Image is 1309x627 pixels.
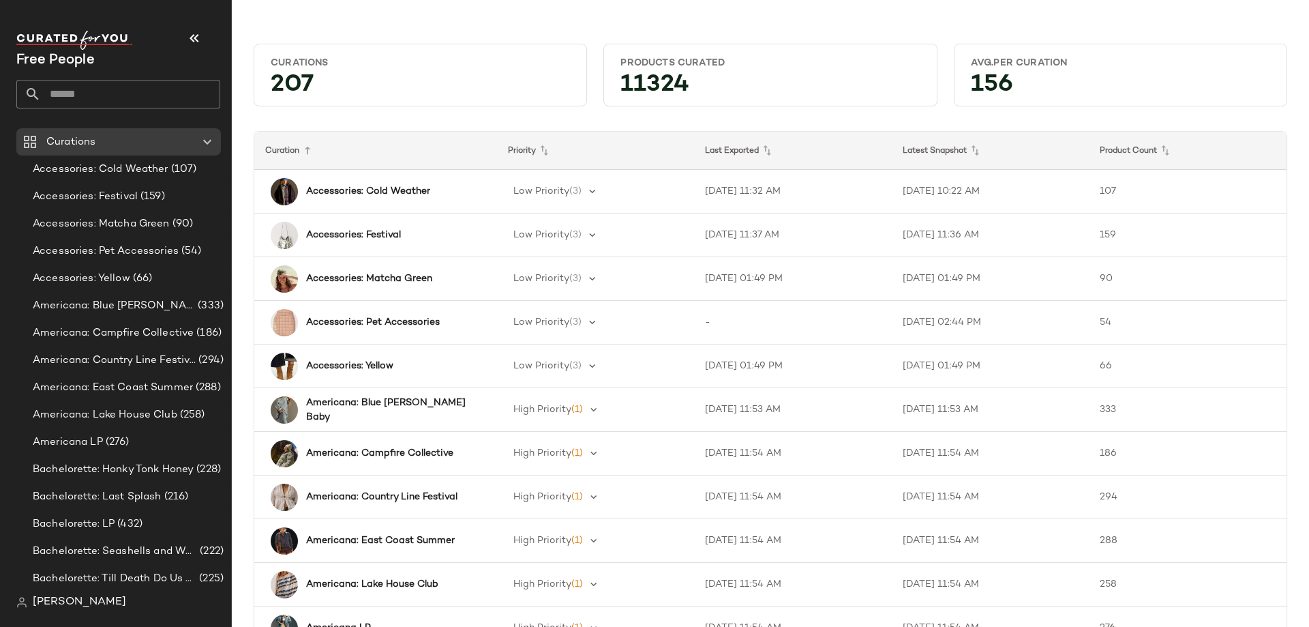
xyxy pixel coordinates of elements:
span: (1) [571,536,583,546]
span: (225) [196,571,224,587]
th: Latest Snapshot [892,132,1089,170]
img: 101180578_092_f [271,396,298,424]
b: Accessories: Pet Accessories [306,315,440,330]
div: Avg.per Curation [971,57,1270,70]
span: Americana LP [33,435,103,450]
td: [DATE] 11:54 AM [694,563,892,607]
td: [DATE] 11:37 AM [694,214,892,257]
span: High Priority [513,536,571,546]
b: Accessories: Festival [306,228,401,242]
td: [DATE] 10:22 AM [892,170,1089,214]
span: Accessories: Pet Accessories [33,244,179,259]
span: (222) [197,544,224,559]
span: (66) [130,271,153,287]
span: (333) [195,298,224,314]
b: Accessories: Matcha Green [306,272,432,286]
span: (228) [194,462,221,478]
span: (3) [569,186,582,196]
span: High Priority [513,448,571,458]
img: 83674770_024_a [271,571,298,598]
td: [DATE] 01:49 PM [694,345,892,388]
img: 103256988_072_a [271,353,298,380]
th: Priority [497,132,695,170]
img: 100714385_237_0 [271,440,298,467]
span: (3) [569,317,582,327]
span: Americana: Lake House Club [33,407,177,423]
td: [DATE] 11:54 AM [892,432,1089,476]
span: Low Priority [513,230,569,240]
div: 156 [960,75,1281,100]
span: (159) [138,189,165,205]
span: High Priority [513,579,571,589]
b: Americana: East Coast Summer [306,534,455,548]
span: Low Priority [513,317,569,327]
span: Accessories: Cold Weather [33,162,168,177]
span: Curations [46,134,95,150]
span: Low Priority [513,186,569,196]
span: (432) [115,516,142,532]
div: 207 [260,75,581,100]
span: Americana: Campfire Collective [33,325,194,341]
img: 95815080_004_b [271,309,298,336]
th: Last Exported [694,132,892,170]
span: (54) [179,244,202,259]
b: Americana: Lake House Club [306,577,438,592]
img: 92425776_042_0 [271,527,298,555]
td: [DATE] 11:54 AM [892,519,1089,563]
td: [DATE] 01:49 PM [892,257,1089,301]
div: Curations [271,57,570,70]
td: [DATE] 01:49 PM [892,345,1089,388]
td: [DATE] 01:49 PM [694,257,892,301]
td: 288 [1089,519,1287,563]
span: Accessories: Matcha Green [33,216,170,232]
td: [DATE] 11:36 AM [892,214,1089,257]
span: Accessories: Festival [33,189,138,205]
span: (288) [193,380,221,396]
td: 159 [1089,214,1287,257]
b: Americana: Blue [PERSON_NAME] Baby [306,396,472,424]
span: High Priority [513,492,571,502]
b: Americana: Campfire Collective [306,446,453,461]
span: (1) [571,579,583,589]
span: (1) [571,492,583,502]
span: (3) [569,274,582,284]
span: Low Priority [513,361,569,371]
span: Low Priority [513,274,569,284]
span: (107) [168,162,197,177]
td: [DATE] 11:54 AM [694,432,892,476]
td: - [694,301,892,345]
img: svg%3e [16,597,27,608]
img: 103066973_266_0 [271,178,298,205]
img: 93911964_010_0 [271,484,298,511]
span: Bachelorette: Last Splash [33,489,162,505]
span: Bachelorette: LP [33,516,115,532]
td: [DATE] 11:53 AM [694,388,892,432]
td: 107 [1089,170,1287,214]
span: (1) [571,448,583,458]
td: 54 [1089,301,1287,345]
img: 99064768_031_a [271,265,298,293]
td: [DATE] 02:44 PM [892,301,1089,345]
img: 102165537_007_b [271,222,298,249]
td: [DATE] 11:54 AM [892,563,1089,607]
th: Curation [254,132,497,170]
span: High Priority [513,405,571,415]
img: cfy_white_logo.C9jOOHJF.svg [16,31,132,50]
td: 294 [1089,476,1287,519]
span: Current Company Name [16,53,95,68]
span: (216) [162,489,189,505]
td: 186 [1089,432,1287,476]
td: 90 [1089,257,1287,301]
span: Americana: Country Line Festival [33,353,196,368]
td: [DATE] 11:54 AM [694,476,892,519]
span: (276) [103,435,130,450]
div: Products Curated [620,57,920,70]
td: 333 [1089,388,1287,432]
span: Bachelorette: Seashells and Wedding Bells [33,544,197,559]
td: [DATE] 11:54 AM [694,519,892,563]
b: Americana: Country Line Festival [306,490,457,504]
b: Accessories: Yellow [306,359,393,373]
span: (3) [569,230,582,240]
span: (90) [170,216,194,232]
td: [DATE] 11:32 AM [694,170,892,214]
